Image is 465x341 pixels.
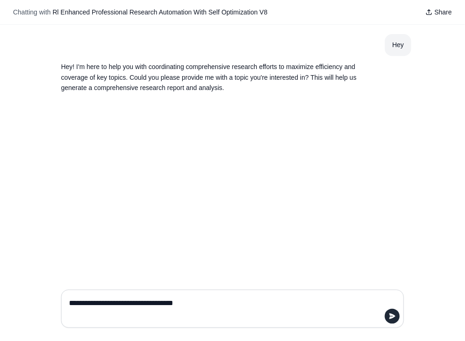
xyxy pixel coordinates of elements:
span: Rl Enhanced Professional Research Automation With Self Optimization V8 [53,8,267,16]
span: Share [435,7,452,17]
section: Response [54,56,367,99]
section: User message [385,34,411,56]
span: Chatting with [13,7,51,17]
button: Chatting with Rl Enhanced Professional Research Automation With Self Optimization V8 [9,6,271,19]
p: Hey! I'm here to help you with coordinating comprehensive research efforts to maximize efficiency... [61,62,359,93]
button: Share [422,6,456,19]
div: Hey [392,40,404,50]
